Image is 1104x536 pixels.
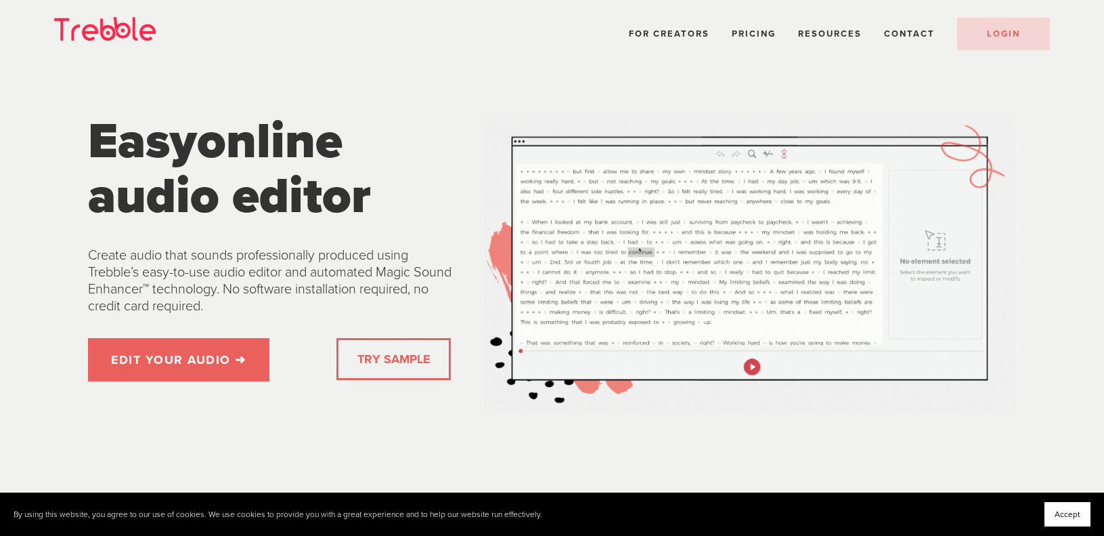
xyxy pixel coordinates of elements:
p: Create audio that sounds professionally produced using Trebble’s easy-to-use audio editor and aut... [88,247,461,315]
img: Trebble [54,17,156,41]
a: Contact [884,28,935,39]
a: LOGIN [957,18,1050,50]
span: Accept [1055,510,1080,519]
button: Accept [1044,502,1090,527]
a: For Creators [629,28,709,39]
img: Trebble Audio Editor Demo Gif [484,114,1015,413]
span: LOGIN [987,28,1020,39]
a: Pricing [732,28,776,39]
h1: online audio editor [88,114,461,224]
a: EDIT YOUR AUDIO ➜ [88,338,269,382]
p: By using this website, you agree to our use of cookies. We use cookies to provide you with a grea... [14,510,542,520]
a: TRY SAMPLE [352,346,435,373]
p: Trusted by [283,489,820,505]
span: Resources [798,28,862,39]
span: Easy [88,111,197,171]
